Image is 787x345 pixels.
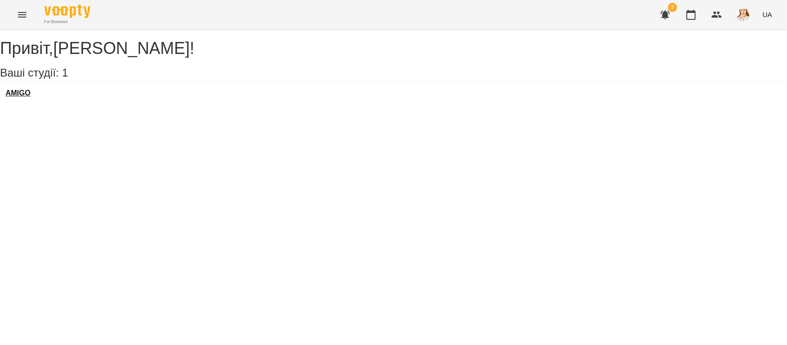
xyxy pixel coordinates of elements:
span: 3 [668,3,677,12]
button: UA [759,6,776,23]
img: 5d2379496a5cd3203b941d5c9ca6e0ea.jpg [737,8,750,21]
span: UA [763,10,772,19]
a: AMIGO [6,89,30,97]
button: Menu [11,4,33,26]
span: For Business [44,19,90,25]
img: Voopty Logo [44,5,90,18]
span: 1 [62,66,68,79]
